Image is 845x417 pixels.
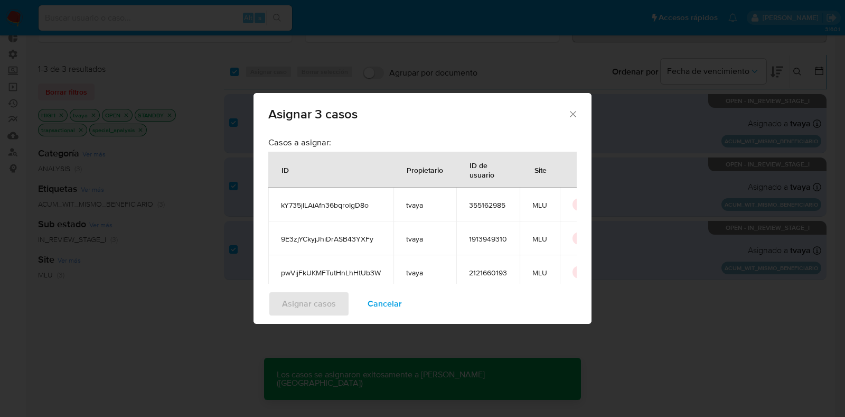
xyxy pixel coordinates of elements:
span: MLU [532,234,547,244]
span: MLU [532,268,547,277]
span: pwVijFkUKMFTutHnLhHtUb3W [281,268,381,277]
span: 9E3zjYCkyjJhiDrASB43YXFy [281,234,381,244]
button: Cancelar [354,291,416,317]
button: icon-button [572,232,585,245]
button: icon-button [572,198,585,211]
span: tvaya [406,268,444,277]
h3: Casos a asignar: [268,137,577,147]
div: ID [269,157,302,182]
span: MLU [532,200,547,210]
span: 355162985 [469,200,507,210]
div: assign-modal [253,93,591,324]
button: Cerrar ventana [568,109,577,118]
span: Asignar 3 casos [268,108,568,121]
span: 1913949310 [469,234,507,244]
div: Propietario [394,157,456,182]
span: 2121660193 [469,268,507,277]
span: kY735jlLAiAfn36bqroIgD8o [281,200,381,210]
button: icon-button [572,266,585,279]
div: Site [522,157,559,182]
span: tvaya [406,200,444,210]
span: Cancelar [368,292,402,316]
div: ID de usuario [457,152,519,187]
span: tvaya [406,234,444,244]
